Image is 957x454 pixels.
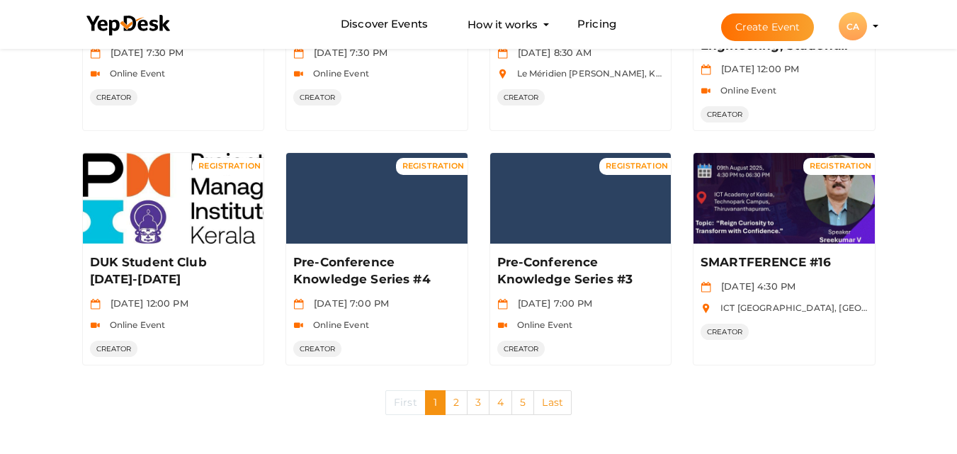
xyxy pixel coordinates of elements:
profile-pic: CA [839,21,867,32]
img: calendar.svg [701,282,711,293]
p: SMARTFERENCE #16 [701,254,864,271]
a: Discover Events [341,11,428,38]
span: [DATE] 12:00 PM [714,63,799,74]
a: 3 [467,390,489,415]
span: Online Event [103,68,166,79]
span: [DATE] 4:30 PM [714,280,795,292]
a: First [385,390,426,415]
img: video-icon.svg [90,69,101,79]
span: Online Event [510,319,573,330]
span: CREATOR [497,89,545,106]
img: video-icon.svg [293,69,304,79]
span: [DATE] 12:00 PM [103,297,188,309]
span: CREATOR [701,106,749,123]
img: calendar.svg [497,48,508,59]
img: calendar.svg [90,299,101,310]
span: CREATOR [701,324,749,340]
span: CREATOR [90,89,138,106]
img: calendar.svg [293,48,304,59]
span: Online Event [306,319,369,330]
button: CA [834,11,871,41]
button: How it works [463,11,542,38]
span: [DATE] 7:00 PM [511,297,593,309]
button: Create Event [721,13,815,41]
img: calendar.svg [701,64,711,75]
img: calendar.svg [497,299,508,310]
span: CREATOR [90,341,138,357]
img: video-icon.svg [701,86,711,96]
a: 4 [489,390,512,415]
div: CA [839,12,867,40]
span: Online Event [306,68,369,79]
a: 1 [425,390,446,415]
a: 5 [511,390,534,415]
p: Pre-Conference Knowledge Series #4 [293,254,457,288]
img: calendar.svg [293,299,304,310]
span: [DATE] 7:30 PM [103,47,184,58]
span: [DATE] 8:30 AM [511,47,592,58]
img: video-icon.svg [293,320,304,331]
img: video-icon.svg [497,320,508,331]
span: CREATOR [293,89,341,106]
span: CREATOR [293,341,341,357]
p: DUK Student Club [DATE]-[DATE] [90,254,254,288]
a: Pricing [577,11,616,38]
span: CREATOR [497,341,545,357]
p: Pre-Conference Knowledge Series #3 [497,254,661,288]
img: video-icon.svg [90,320,101,331]
img: location.svg [701,303,711,314]
span: Online Event [713,85,776,96]
span: [DATE] 7:00 PM [307,297,389,309]
span: Online Event [103,319,166,330]
a: 2 [445,390,468,415]
a: Last [533,390,572,415]
span: [DATE] 7:30 PM [307,47,387,58]
img: location.svg [497,69,508,79]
